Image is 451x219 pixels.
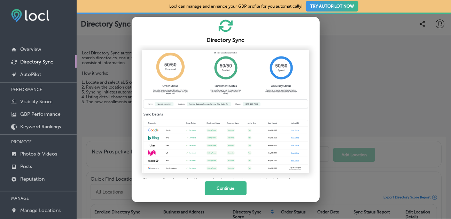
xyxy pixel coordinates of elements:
p: Overview [20,46,41,52]
p: Directory Sync is a paid, add-on service. It synchronizes your listing information across 50 top ... [143,178,308,188]
p: Keyword Rankings [20,124,61,130]
p: Visibility Score [20,99,53,105]
p: GBP Performance [20,111,61,117]
button: Continue [205,181,247,195]
p: AutoPilot [20,71,41,77]
img: fda3e92497d09a02dc62c9cd864e3231.png [11,9,49,22]
button: TRY AUTOPILOT NOW [306,1,358,12]
p: Reputation [20,176,45,182]
p: Manage Locations [20,207,61,213]
p: Posts [20,164,32,169]
p: Photos & Videos [20,151,57,157]
h2: Directory Sync [140,37,311,43]
p: Directory Sync [20,59,53,65]
img: 6b39a55ac02f35a9d866cd7ece76c9a6.png [142,50,309,173]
